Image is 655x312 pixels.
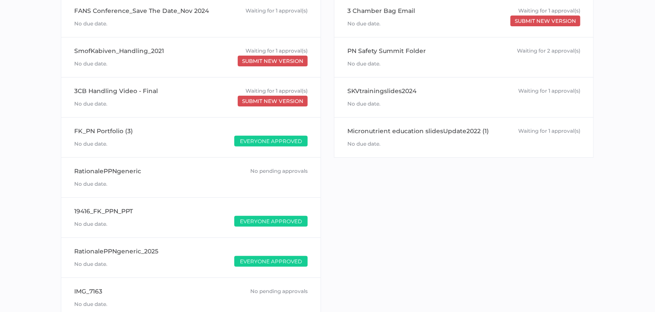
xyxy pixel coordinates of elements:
[74,287,102,296] div: IMG_7163
[347,99,381,109] div: No due date.
[334,77,594,118] a: SKVtrainingslides2024Waiting for 1 approval(s)No due date.
[234,256,308,267] div: Everyone Approved
[74,166,141,176] div: RationalePPNgeneric
[334,117,594,158] a: Micronutrient education slidesUpdate2022 (1)Waiting for 1 approval(s)No due date.
[74,139,107,149] div: No due date.
[347,126,489,136] div: Micronutrient education slidesUpdate2022 (1)
[347,6,415,16] div: 3 Chamber Bag Email
[347,86,416,96] div: SKVtrainingslides2024
[347,46,426,56] div: PN Safety Summit Folder
[61,77,321,118] a: 3CB Handling Video - FinalWaiting for 1 approval(s)No due date.Submit new version
[518,126,580,136] div: Waiting for 1 approval(s)
[246,86,308,96] div: Waiting for 1 approval(s)
[246,6,308,16] div: Waiting for 1 approval(s)
[61,237,321,278] a: RationalePPNgeneric_2025No due date.Everyone Approved
[74,86,158,96] div: 3CB Handling Video - Final
[347,19,381,28] div: No due date.
[246,46,308,56] div: Waiting for 1 approval(s)
[74,46,164,56] div: SmofKabiven_Handling_2021
[61,157,321,198] a: RationalePPNgenericNo pending approvalsNo due date.
[347,139,381,149] div: No due date.
[74,126,133,136] div: FK_PN Portfolio (3)
[517,46,580,56] div: Waiting for 2 approval(s)
[518,86,580,96] div: Waiting for 1 approval(s)
[250,166,308,176] div: No pending approvals
[74,300,107,309] div: No due date.
[74,19,107,28] div: No due date.
[234,136,308,147] div: Everyone Approved
[238,56,308,66] div: Submit new version
[334,37,594,78] a: PN Safety Summit FolderWaiting for 2 approval(s)No due date.
[74,206,133,216] div: 19416_FK_PPN_PPT
[347,59,381,69] div: No due date.
[74,259,107,269] div: No due date.
[74,179,107,189] div: No due date.
[74,219,107,229] div: No due date.
[510,16,580,26] div: Submit new version
[518,6,580,16] div: Waiting for 1 approval(s)
[74,6,209,16] div: FANS Conference_Save The Date_Nov 2024
[74,99,107,109] div: No due date.
[250,287,308,296] div: No pending approvals
[61,197,321,238] a: 19416_FK_PPN_PPTNo due date.Everyone Approved
[61,37,321,78] a: SmofKabiven_Handling_2021Waiting for 1 approval(s)No due date.Submit new version
[74,246,158,256] div: RationalePPNgeneric_2025
[61,117,321,158] a: FK_PN Portfolio (3)No due date.Everyone Approved
[234,216,308,227] div: Everyone Approved
[238,96,308,106] div: Submit new version
[74,59,107,69] div: No due date.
